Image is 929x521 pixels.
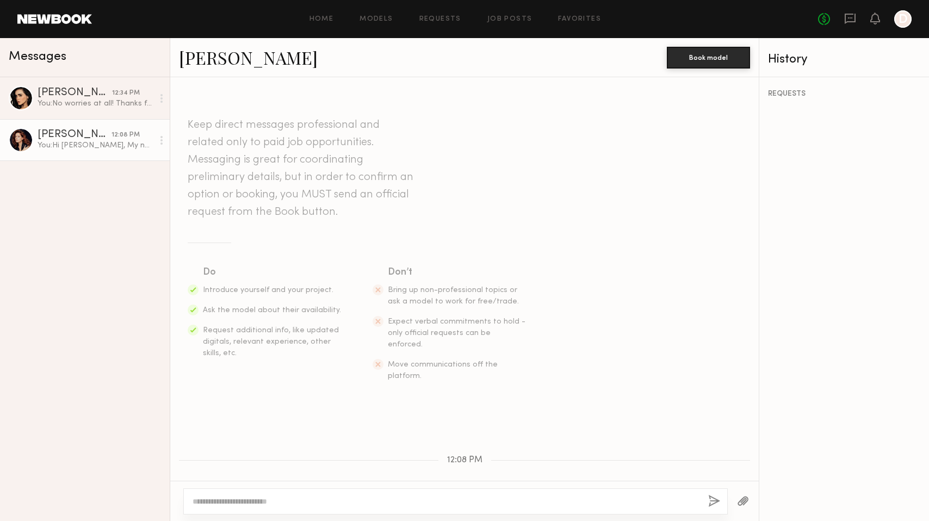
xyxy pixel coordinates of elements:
[309,16,334,23] a: Home
[203,327,339,357] span: Request additional info, like updated digitals, relevant experience, other skills, etc.
[388,318,525,348] span: Expect verbal commitments to hold - only official requests can be enforced.
[38,88,112,98] div: [PERSON_NAME]
[38,140,153,151] div: You: Hi [PERSON_NAME], My name is [PERSON_NAME], and I’m a Creative Director with Social House In...
[188,116,416,221] header: Keep direct messages professional and related only to paid job opportunities. Messaging is great ...
[360,16,393,23] a: Models
[9,51,66,63] span: Messages
[447,456,482,465] span: 12:08 PM
[419,16,461,23] a: Requests
[203,265,342,280] div: Do
[179,46,318,69] a: [PERSON_NAME]
[388,361,498,380] span: Move communications off the platform.
[768,53,920,66] div: History
[768,90,920,98] div: REQUESTS
[894,10,912,28] a: D
[203,307,341,314] span: Ask the model about their availability.
[38,129,112,140] div: [PERSON_NAME]
[558,16,601,23] a: Favorites
[38,98,153,109] div: You: No worries at all! Thanks for letting me know! 😊
[203,287,333,294] span: Introduce yourself and your project.
[112,88,140,98] div: 12:34 PM
[388,265,527,280] div: Don’t
[667,52,750,61] a: Book model
[388,287,519,305] span: Bring up non-professional topics or ask a model to work for free/trade.
[487,16,532,23] a: Job Posts
[112,130,140,140] div: 12:08 PM
[667,47,750,69] button: Book model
